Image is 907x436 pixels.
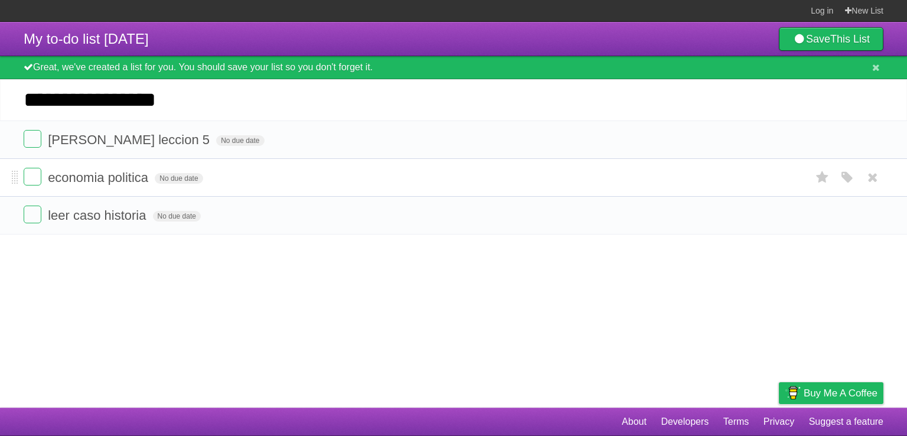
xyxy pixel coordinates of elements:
label: Done [24,130,41,148]
span: My to-do list [DATE] [24,31,149,47]
a: SaveThis List [779,27,883,51]
a: About [622,411,647,433]
span: economia politica [48,170,151,185]
span: No due date [153,211,201,222]
a: Privacy [764,411,794,433]
a: Terms [723,411,749,433]
span: leer caso historia [48,208,149,223]
label: Done [24,168,41,186]
span: [PERSON_NAME] leccion 5 [48,132,213,147]
img: Buy me a coffee [785,383,801,403]
span: No due date [155,173,203,184]
b: This List [830,33,870,45]
span: No due date [216,135,264,146]
label: Star task [811,168,834,187]
a: Buy me a coffee [779,382,883,404]
label: Done [24,206,41,223]
a: Developers [661,411,709,433]
a: Suggest a feature [809,411,883,433]
span: Buy me a coffee [804,383,877,404]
